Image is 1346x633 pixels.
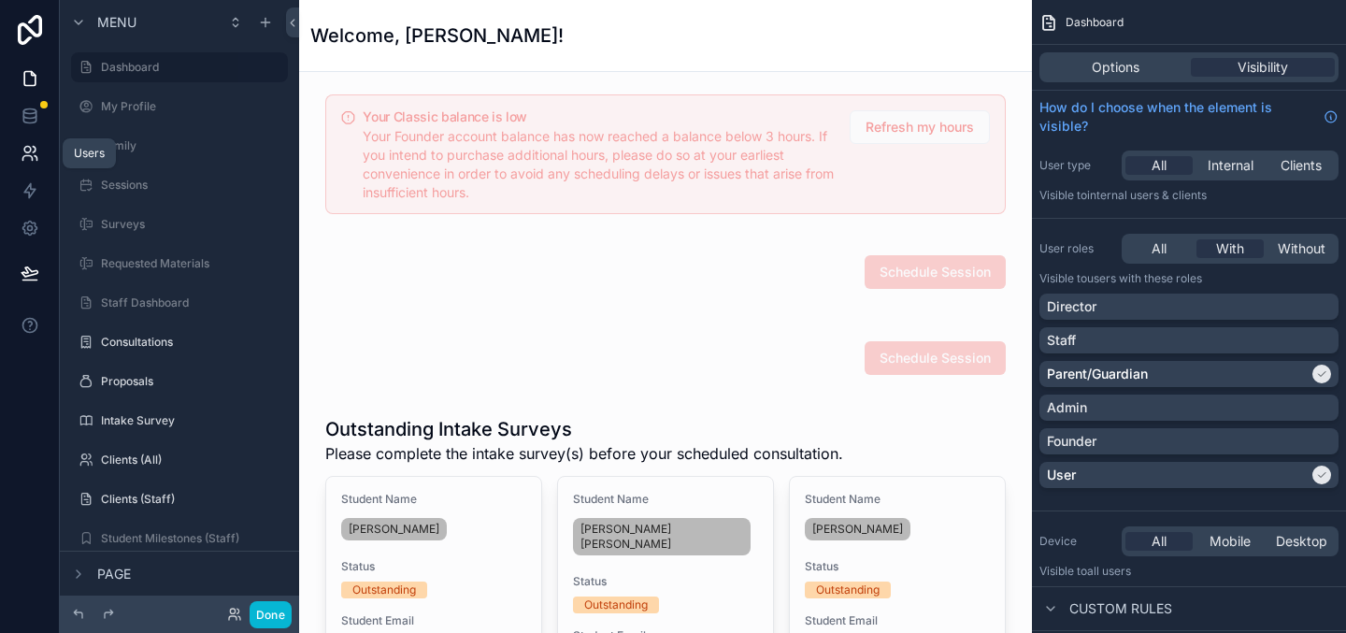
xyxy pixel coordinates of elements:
label: Sessions [101,178,284,193]
span: Menu [97,13,136,32]
span: Mobile [1210,532,1251,551]
span: Options [1092,58,1139,77]
p: User [1047,466,1076,484]
a: Family [71,131,288,161]
span: Clients [1281,156,1322,175]
a: Intake Survey [71,406,288,436]
label: Proposals [101,374,284,389]
span: Without [1278,239,1325,258]
label: My Profile [101,99,284,114]
p: Visible to [1039,564,1339,579]
a: Proposals [71,367,288,396]
p: Visible to [1039,188,1339,203]
label: Device [1039,534,1114,549]
a: Staff Dashboard [71,288,288,318]
label: Clients (All) [101,453,284,468]
a: Clients (All) [71,445,288,475]
a: Surveys [71,209,288,239]
a: My Profile [71,92,288,122]
a: Consultations [71,327,288,357]
span: Users with these roles [1087,271,1202,285]
div: Users [74,146,105,161]
p: Director [1047,297,1096,316]
span: Custom rules [1069,599,1172,618]
span: all users [1087,564,1131,578]
label: Staff Dashboard [101,295,284,310]
span: How do I choose when the element is visible? [1039,98,1316,136]
a: Sessions [71,170,288,200]
label: Student Milestones (Staff) [101,531,284,546]
a: Requested Materials [71,249,288,279]
p: Founder [1047,432,1096,451]
label: Clients (Staff) [101,492,284,507]
span: Dashboard [1066,15,1124,30]
span: Desktop [1276,532,1327,551]
p: Parent/Guardian [1047,365,1148,383]
span: All [1152,239,1167,258]
label: Requested Materials [101,256,284,271]
label: Family [101,138,284,153]
a: Dashboard [71,52,288,82]
a: Clients (Staff) [71,484,288,514]
span: All [1152,156,1167,175]
label: User roles [1039,241,1114,256]
label: Surveys [101,217,284,232]
h1: Welcome, [PERSON_NAME]! [310,22,564,49]
a: Student Milestones (Staff) [71,524,288,554]
p: Admin [1047,398,1087,417]
span: Internal users & clients [1087,188,1207,202]
label: Consultations [101,335,284,350]
span: Internal [1208,156,1253,175]
label: Dashboard [101,60,277,75]
a: How do I choose when the element is visible? [1039,98,1339,136]
button: Done [250,601,292,628]
label: Intake Survey [101,413,284,428]
label: User type [1039,158,1114,173]
span: Visibility [1238,58,1288,77]
span: With [1216,239,1244,258]
p: Visible to [1039,271,1339,286]
span: Page [97,565,131,583]
span: All [1152,532,1167,551]
p: Staff [1047,331,1076,350]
